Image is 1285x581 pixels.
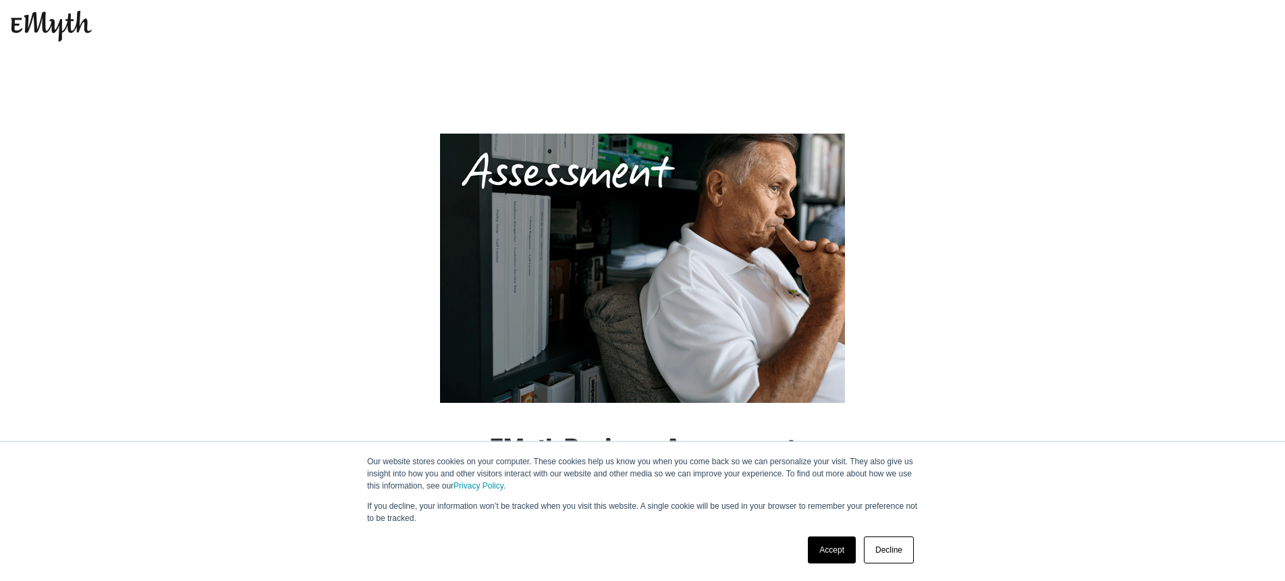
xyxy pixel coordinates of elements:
[454,481,503,491] a: Privacy Policy
[11,11,92,42] img: EMyth
[420,432,865,462] h1: EMyth Business Assessment
[864,536,914,563] a: Decline
[367,500,918,524] p: If you decline, your information won’t be tracked when you visit this website. A single cookie wi...
[808,536,856,563] a: Accept
[367,455,918,492] p: Our website stores cookies on your computer. These cookies help us know you when you come back so...
[440,134,845,403] img: business-systems-assessment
